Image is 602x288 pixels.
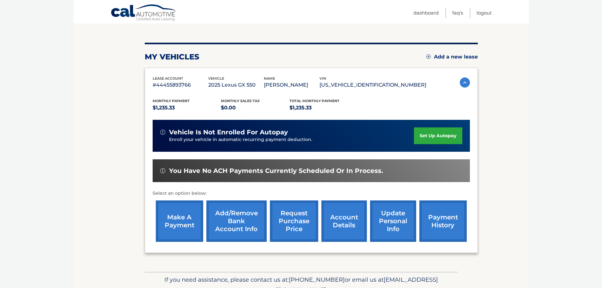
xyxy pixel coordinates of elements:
[460,77,470,88] img: accordion-active.svg
[452,8,463,18] a: FAQ's
[321,200,367,242] a: account details
[419,200,467,242] a: payment history
[413,8,439,18] a: Dashboard
[370,200,416,242] a: update personal info
[206,200,267,242] a: Add/Remove bank account info
[169,167,383,175] span: You have no ACH payments currently scheduled or in process.
[426,54,478,60] a: Add a new lease
[111,4,177,22] a: Cal Automotive
[289,276,345,283] span: [PHONE_NUMBER]
[208,76,224,81] span: vehicle
[221,103,289,112] p: $0.00
[319,76,326,81] span: vin
[160,168,165,173] img: alert-white.svg
[160,130,165,135] img: alert-white.svg
[153,99,190,103] span: Monthly Payment
[169,136,414,143] p: Enroll your vehicle in automatic recurring payment deduction.
[169,128,288,136] span: vehicle is not enrolled for autopay
[145,52,199,62] h2: my vehicles
[319,81,426,89] p: [US_VEHICLE_IDENTIFICATION_NUMBER]
[156,200,203,242] a: make a payment
[289,103,358,112] p: $1,235.33
[153,103,221,112] p: $1,235.33
[264,81,319,89] p: [PERSON_NAME]
[289,99,339,103] span: Total Monthly Payment
[221,99,260,103] span: Monthly sales Tax
[153,76,183,81] span: lease account
[208,81,264,89] p: 2025 Lexus GX 550
[153,190,470,197] p: Select an option below:
[414,127,462,144] a: set up autopay
[477,8,492,18] a: Logout
[153,81,208,89] p: #44455893766
[270,200,318,242] a: request purchase price
[264,76,275,81] span: name
[426,54,431,59] img: add.svg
